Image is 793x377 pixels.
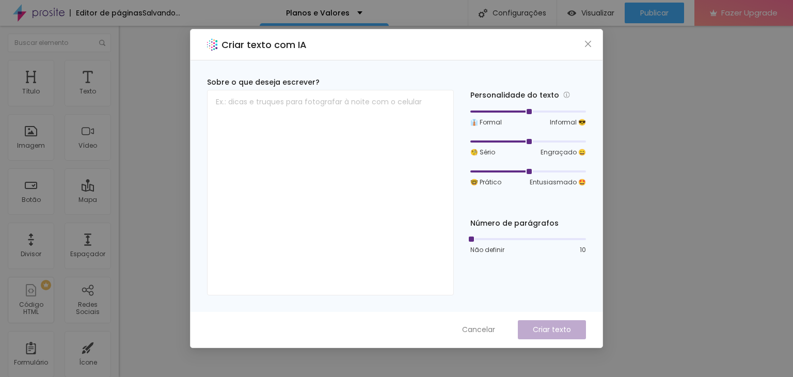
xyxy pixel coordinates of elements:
[550,118,586,127] span: Informal 😎
[557,3,625,23] button: Visualizar
[530,178,586,187] span: Entusiasmado 🤩
[721,8,778,17] span: Fazer Upgrade
[286,9,350,17] p: Planos e Valores
[22,196,41,203] div: Botão
[581,9,614,17] span: Visualizar
[10,301,51,316] div: Código HTML
[22,88,40,95] div: Título
[8,34,111,52] input: Buscar elemento
[142,9,180,17] div: Salvando...
[541,148,586,157] span: Engraçado 😄
[580,245,586,255] span: 10
[21,250,41,258] div: Divisor
[78,196,97,203] div: Mapa
[70,9,142,17] div: Editor de páginas
[479,9,487,18] img: Icone
[640,9,669,17] span: Publicar
[80,88,96,95] div: Texto
[99,40,105,46] img: Icone
[79,359,97,366] div: Ícone
[78,142,97,149] div: Vídeo
[518,320,586,339] button: Criar texto
[470,148,495,157] span: 🧐 Sério
[67,301,108,316] div: Redes Sociais
[567,9,576,18] img: view-1.svg
[584,40,592,48] span: close
[14,359,48,366] div: Formulário
[470,245,504,255] span: Não definir
[625,3,684,23] button: Publicar
[207,77,454,88] div: Sobre o que deseja escrever?
[470,218,586,229] div: Número de parágrafos
[462,324,495,335] span: Cancelar
[470,118,502,127] span: 👔 Formal
[583,39,594,50] button: Close
[17,142,45,149] div: Imagem
[470,178,501,187] span: 🤓 Prático
[70,250,105,258] div: Espaçador
[470,89,586,101] div: Personalidade do texto
[221,38,307,52] h2: Criar texto com IA
[119,26,793,377] iframe: Editor
[452,320,505,339] button: Cancelar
